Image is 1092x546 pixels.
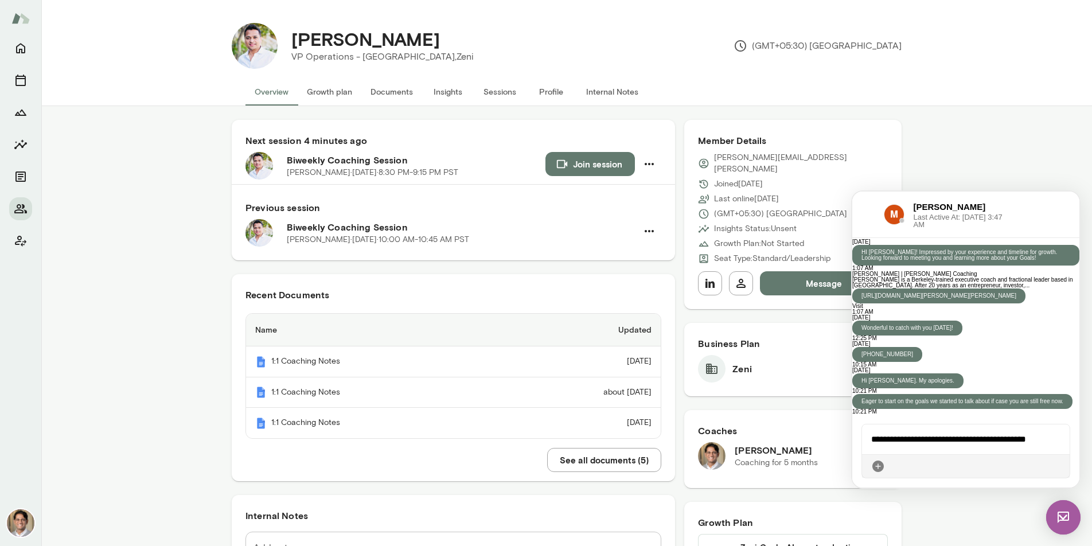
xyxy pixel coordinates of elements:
p: Hi [PERSON_NAME]. My apologies. [9,186,102,192]
p: [PERSON_NAME] · [DATE] · 8:30 PM-9:15 PM PST [287,167,458,178]
button: Sessions [474,78,525,106]
h6: Previous session [245,201,661,214]
button: Join session [545,152,635,176]
th: Updated [498,314,661,346]
th: 1:1 Coaching Notes [246,346,498,377]
img: Vijay Rajendran [7,509,34,537]
button: Growth Plan [9,101,32,124]
p: Insights Status: Unsent [714,223,797,235]
h6: Internal Notes [245,509,661,522]
img: Mento [255,418,267,429]
h6: Growth Plan [698,516,888,529]
img: Mento [11,7,30,29]
h6: Biweekly Coaching Session [287,153,545,167]
th: 1:1 Coaching Notes [246,408,498,438]
button: Documents [9,165,32,188]
h6: Coaches [698,424,888,438]
p: Wonderful to catch with you [DATE]! [9,134,101,139]
img: Mangesh Garud [232,23,278,69]
td: [DATE] [498,408,661,438]
p: HI [PERSON_NAME]! Impressed by your experience and timeline for growth. Looking forward to meetin... [9,58,218,69]
button: Insights [9,133,32,156]
button: Client app [9,229,32,252]
button: Overview [245,78,298,106]
p: [PERSON_NAME] · [DATE] · 10:00 AM-10:45 AM PST [287,234,469,245]
p: Growth Plan: Not Started [714,238,804,249]
p: (GMT+05:30) [GEOGRAPHIC_DATA] [734,39,902,53]
img: Mento [255,387,267,398]
p: (GMT+05:30) [GEOGRAPHIC_DATA] [714,208,847,220]
img: Mento [255,356,267,368]
p: Coaching for 5 months [735,457,818,469]
h6: [PERSON_NAME] [61,9,152,22]
button: Growth plan [298,78,361,106]
h6: Business Plan [698,337,888,350]
button: Profile [525,78,577,106]
p: [PHONE_NUMBER] [9,160,61,166]
td: about [DATE] [498,377,661,408]
h4: [PERSON_NAME] [291,28,440,50]
p: VP Operations - [GEOGRAPHIC_DATA], Zeni [291,50,474,64]
h6: Next session 4 minutes ago [245,134,661,147]
p: Seat Type: Standard/Leadership [714,253,830,264]
p: Eager to start on the goals we started to talk about if case you are still free now. [9,207,211,213]
h6: Zeni [732,362,752,376]
button: See all documents (5) [547,448,661,472]
p: [PERSON_NAME][EMAIL_ADDRESS][PERSON_NAME] [714,152,888,175]
button: Documents [361,78,422,106]
h6: [PERSON_NAME] [735,443,818,457]
div: Attach [19,268,33,282]
button: Home [9,37,32,60]
button: Message [760,271,888,295]
h6: Recent Documents [245,288,661,302]
p: Joined [DATE] [714,178,763,190]
img: data:image/png;base64,iVBORw0KGgoAAAANSUhEUgAAAMgAAADICAYAAACtWK6eAAANGElEQVR4AeydSZMcxRmGs2ef0fS... [32,13,52,33]
img: Vijay Rajendran [698,442,726,470]
th: 1:1 Coaching Notes [246,377,498,408]
p: Last online [DATE] [714,193,779,205]
button: Insights [422,78,474,106]
a: [URL][DOMAIN_NAME][PERSON_NAME][PERSON_NAME] [9,101,164,107]
span: Last Active At: [DATE] 3:47 AM [61,22,152,37]
h6: Biweekly Coaching Session [287,220,637,234]
td: [DATE] [498,346,661,377]
button: Members [9,197,32,220]
button: Internal Notes [577,78,648,106]
th: Name [246,314,498,346]
h6: Member Details [698,134,888,147]
button: Sessions [9,69,32,92]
